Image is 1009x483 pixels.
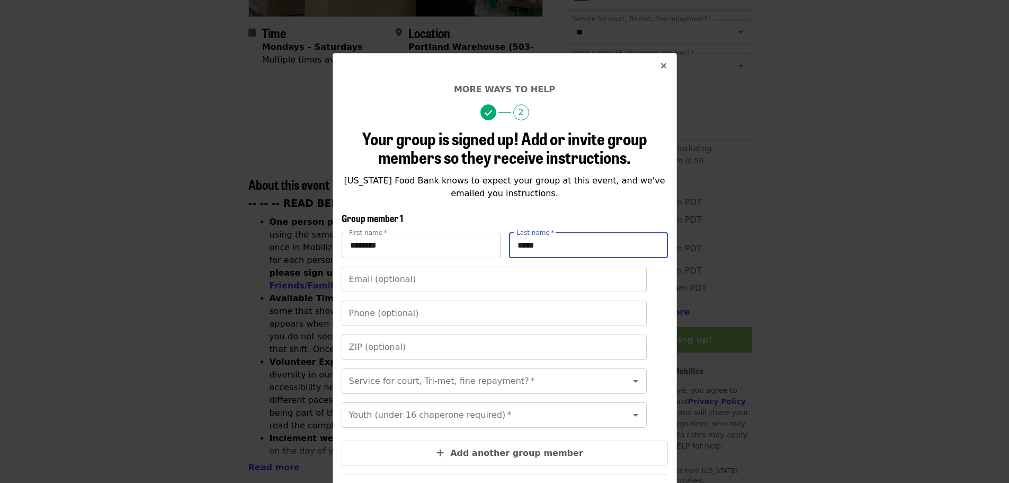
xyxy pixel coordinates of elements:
[509,233,668,258] input: Last name
[342,233,501,258] input: First name
[513,104,529,120] span: 2
[628,374,643,389] button: Open
[516,230,554,236] label: Last name
[436,448,444,458] i: plus icon
[344,175,665,198] span: [US_STATE] Food Bank knows to expect your group at this event, and we've emailed you instructions.
[342,335,647,360] input: ZIP (optional)
[660,61,667,71] i: times icon
[342,301,647,326] input: Phone (optional)
[362,126,647,169] span: Your group is signed up! Add or invite group members so they receive instructions.
[454,84,555,94] span: More ways to help
[628,408,643,423] button: Open
[651,54,676,79] button: Close
[485,108,492,118] i: check icon
[342,267,647,292] input: Email (optional)
[342,441,668,466] button: Add another group member
[349,230,387,236] label: First name
[342,211,403,225] span: Group member 1
[450,448,583,458] span: Add another group member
